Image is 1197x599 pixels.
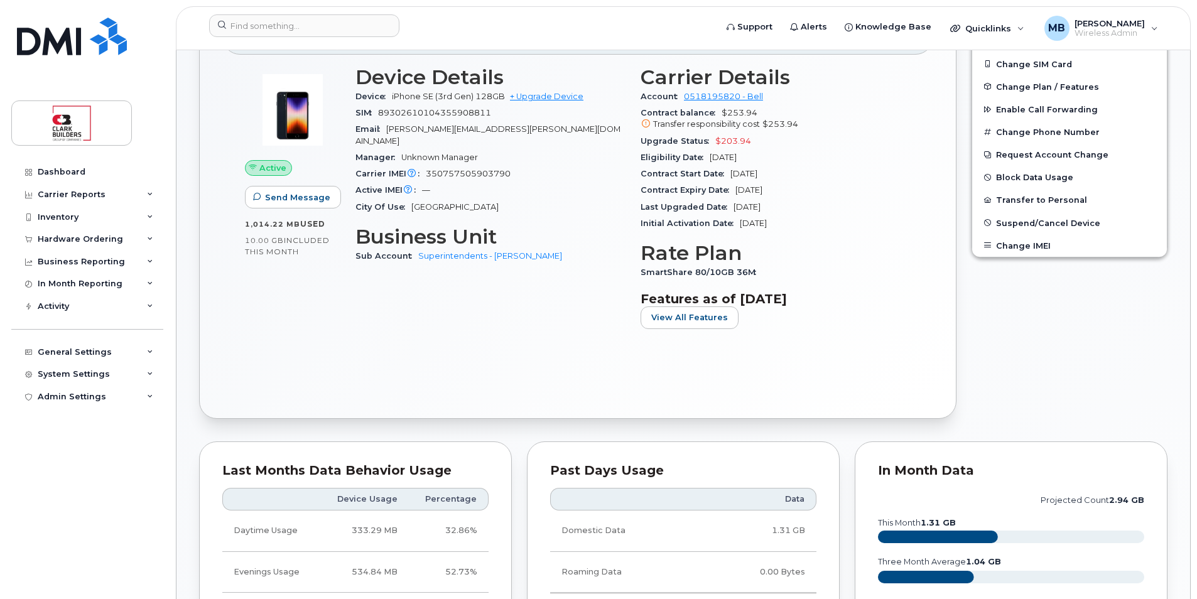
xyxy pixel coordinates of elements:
[965,23,1011,33] span: Quicklinks
[409,552,489,593] td: 52.73%
[426,169,511,178] span: 350757505903790
[718,14,781,40] a: Support
[737,21,772,33] span: Support
[801,21,827,33] span: Alerts
[641,92,684,101] span: Account
[255,72,330,148] img: image20231002-3703462-1angbar.jpeg
[734,202,761,212] span: [DATE]
[550,510,700,551] td: Domestic Data
[641,242,911,264] h3: Rate Plan
[355,92,392,101] span: Device
[996,105,1098,114] span: Enable Call Forwarding
[855,21,931,33] span: Knowledge Base
[972,188,1167,211] button: Transfer to Personal
[641,169,730,178] span: Contract Start Date
[1048,21,1065,36] span: MB
[222,552,489,593] tr: Weekdays from 6:00pm to 8:00am
[1075,18,1145,28] span: [PERSON_NAME]
[1142,544,1188,590] iframe: Messenger Launcher
[320,510,409,551] td: 333.29 MB
[715,136,751,146] span: $203.94
[762,119,798,129] span: $253.94
[320,552,409,593] td: 534.84 MB
[355,185,422,195] span: Active IMEI
[972,212,1167,234] button: Suspend/Cancel Device
[641,219,740,228] span: Initial Activation Date
[684,92,763,101] a: 0518195820 - Bell
[700,510,816,551] td: 1.31 GB
[641,185,735,195] span: Contract Expiry Date
[972,98,1167,121] button: Enable Call Forwarding
[209,14,399,37] input: Find something...
[651,311,728,323] span: View All Features
[355,108,378,117] span: SIM
[1075,28,1145,38] span: Wireless Admin
[245,235,330,256] span: included this month
[641,153,710,162] span: Eligibility Date
[245,186,341,208] button: Send Message
[265,192,330,203] span: Send Message
[409,488,489,510] th: Percentage
[996,82,1099,91] span: Change Plan / Features
[550,552,700,593] td: Roaming Data
[355,66,626,89] h3: Device Details
[996,218,1100,227] span: Suspend/Cancel Device
[730,169,757,178] span: [DATE]
[972,234,1167,257] button: Change IMEI
[259,162,286,174] span: Active
[921,518,956,527] tspan: 1.31 GB
[355,225,626,248] h3: Business Unit
[735,185,762,195] span: [DATE]
[972,75,1167,98] button: Change Plan / Features
[320,488,409,510] th: Device Usage
[700,552,816,593] td: 0.00 Bytes
[700,488,816,510] th: Data
[641,108,911,131] span: $253.94
[1041,495,1144,505] text: projected count
[355,124,620,145] span: [PERSON_NAME][EMAIL_ADDRESS][PERSON_NAME][DOMAIN_NAME]
[510,92,583,101] a: + Upgrade Device
[245,236,284,245] span: 10.00 GB
[710,153,737,162] span: [DATE]
[641,66,911,89] h3: Carrier Details
[300,219,325,229] span: used
[418,251,562,261] a: Superintendents - [PERSON_NAME]
[641,291,911,306] h3: Features as of [DATE]
[641,306,739,329] button: View All Features
[355,169,426,178] span: Carrier IMEI
[422,185,430,195] span: —
[411,202,499,212] span: [GEOGRAPHIC_DATA]
[401,153,478,162] span: Unknown Manager
[550,465,816,477] div: Past Days Usage
[641,202,734,212] span: Last Upgraded Date
[355,251,418,261] span: Sub Account
[222,552,320,593] td: Evenings Usage
[941,16,1033,41] div: Quicklinks
[392,92,505,101] span: iPhone SE (3rd Gen) 128GB
[222,510,320,551] td: Daytime Usage
[836,14,940,40] a: Knowledge Base
[378,108,491,117] span: 89302610104355908811
[966,557,1001,566] tspan: 1.04 GB
[641,267,762,277] span: SmartShare 80/10GB 36M
[877,518,956,527] text: this month
[781,14,836,40] a: Alerts
[740,219,767,228] span: [DATE]
[409,510,489,551] td: 32.86%
[972,143,1167,166] button: Request Account Change
[1109,495,1144,505] tspan: 2.94 GB
[641,108,722,117] span: Contract balance
[1036,16,1167,41] div: Matthew Buttrey
[355,124,386,134] span: Email
[653,119,760,129] span: Transfer responsibility cost
[877,557,1001,566] text: three month average
[972,166,1167,188] button: Block Data Usage
[245,220,300,229] span: 1,014.22 MB
[355,153,401,162] span: Manager
[878,465,1144,477] div: In Month Data
[641,136,715,146] span: Upgrade Status
[972,121,1167,143] button: Change Phone Number
[972,53,1167,75] button: Change SIM Card
[355,202,411,212] span: City Of Use
[222,465,489,477] div: Last Months Data Behavior Usage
